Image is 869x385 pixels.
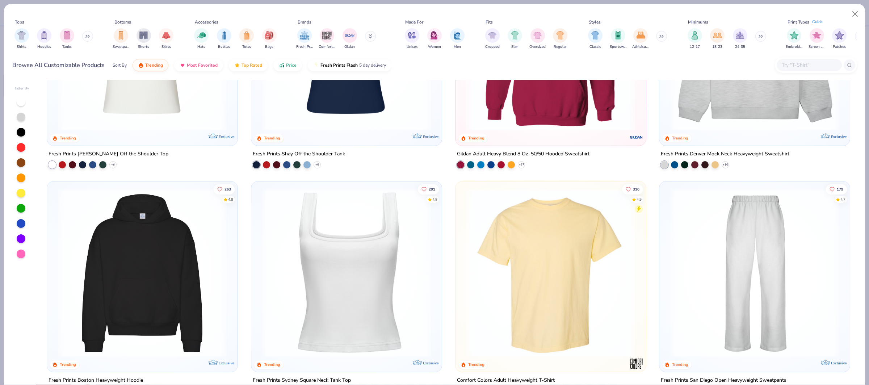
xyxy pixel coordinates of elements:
[832,28,847,50] button: filter button
[812,19,823,25] div: Guide
[529,28,546,50] button: filter button
[588,28,603,50] button: filter button
[633,187,639,191] span: 310
[343,28,357,50] button: filter button
[736,31,744,39] img: 24-35 Image
[529,44,546,50] span: Oversized
[454,44,461,50] span: Men
[114,19,131,25] div: Bottoms
[138,44,149,50] span: Shorts
[591,31,600,39] img: Classic Image
[786,28,802,50] div: filter for Embroidery
[589,19,601,25] div: Styles
[239,28,254,50] div: filter for Totes
[37,28,51,50] button: filter button
[826,184,847,194] button: Like
[218,44,230,50] span: Bottles
[508,28,522,50] div: filter for Slim
[629,356,643,371] img: Comfort Colors logo
[553,28,567,50] div: filter for Regular
[519,163,524,167] span: + 37
[837,187,844,191] span: 179
[299,30,310,41] img: Fresh Prints Image
[688,19,708,25] div: Minimums
[554,44,567,50] span: Regular
[159,28,173,50] div: filter for Skirts
[529,28,546,50] div: filter for Oversized
[219,360,234,365] span: Exclusive
[610,44,626,50] span: Sportswear
[790,31,798,39] img: Embroidery Image
[319,28,335,50] button: filter button
[781,61,837,69] input: Try "T-Shirt"
[194,28,209,50] div: filter for Hats
[622,184,643,194] button: Like
[308,59,391,71] button: Fresh Prints Flash5 day delivery
[265,31,273,39] img: Bags Image
[273,59,302,71] button: Price
[809,28,825,50] div: filter for Screen Print
[533,31,542,39] img: Oversized Image
[298,19,311,25] div: Brands
[187,62,218,68] span: Most Favorited
[690,44,700,50] span: 12-17
[262,28,277,50] button: filter button
[60,28,74,50] div: filter for Tanks
[733,28,747,50] button: filter button
[667,189,843,357] img: df5250ff-6f61-4206-a12c-24931b20f13c
[809,44,825,50] span: Screen Print
[511,31,519,39] img: Slim Image
[418,184,439,194] button: Like
[688,28,702,50] div: filter for 12-17
[197,44,205,50] span: Hats
[589,44,601,50] span: Classic
[632,28,649,50] button: filter button
[712,44,722,50] span: 18-23
[638,189,814,357] img: e55d29c3-c55d-459c-bfd9-9b1c499ab3c6
[688,28,702,50] button: filter button
[343,28,357,50] div: filter for Gildan
[661,376,786,385] div: Fresh Prints San Diego Open Heavyweight Sweatpants
[588,28,603,50] div: filter for Classic
[133,59,168,71] button: Trending
[239,28,254,50] button: filter button
[117,31,125,39] img: Sweatpants Image
[733,28,747,50] div: filter for 24-35
[63,31,71,39] img: Tanks Image
[229,59,268,71] button: Top Rated
[637,31,645,39] img: Athleisure Image
[434,189,610,357] img: 63ed7c8a-03b3-4701-9f69-be4b1adc9c5f
[37,28,51,50] div: filter for Hoodies
[40,31,48,39] img: Hoodies Image
[457,150,589,159] div: Gildan Adult Heavy Blend 8 Oz. 50/50 Hooded Sweatshirt
[713,31,722,39] img: 18-23 Image
[786,28,802,50] button: filter button
[408,31,416,39] img: Unisex Image
[195,19,218,25] div: Accessories
[253,150,345,159] div: Fresh Prints Shay Off the Shoulder Tank
[691,31,699,39] img: 12-17 Image
[14,28,29,50] button: filter button
[230,189,406,357] img: d4a37e75-5f2b-4aef-9a6e-23330c63bbc0
[431,31,439,39] img: Women Image
[259,189,434,357] img: 94a2aa95-cd2b-4983-969b-ecd512716e9a
[488,31,496,39] img: Cropped Image
[405,28,419,50] div: filter for Unisex
[831,360,847,365] span: Exclusive
[49,150,168,159] div: Fresh Prints [PERSON_NAME] Off the Shoulder Top
[405,28,419,50] button: filter button
[511,44,519,50] span: Slim
[145,62,163,68] span: Trending
[710,28,725,50] button: filter button
[788,19,809,25] div: Print Types
[661,150,789,159] div: Fresh Prints Denver Mock Neck Heavyweight Sweatshirt
[17,31,26,39] img: Shirts Image
[15,86,29,91] div: Filter By
[138,62,144,68] img: trending.gif
[113,62,127,68] div: Sort By
[610,28,626,50] button: filter button
[723,163,728,167] span: + 10
[265,44,273,50] span: Bags
[432,197,437,202] div: 4.8
[485,44,500,50] span: Cropped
